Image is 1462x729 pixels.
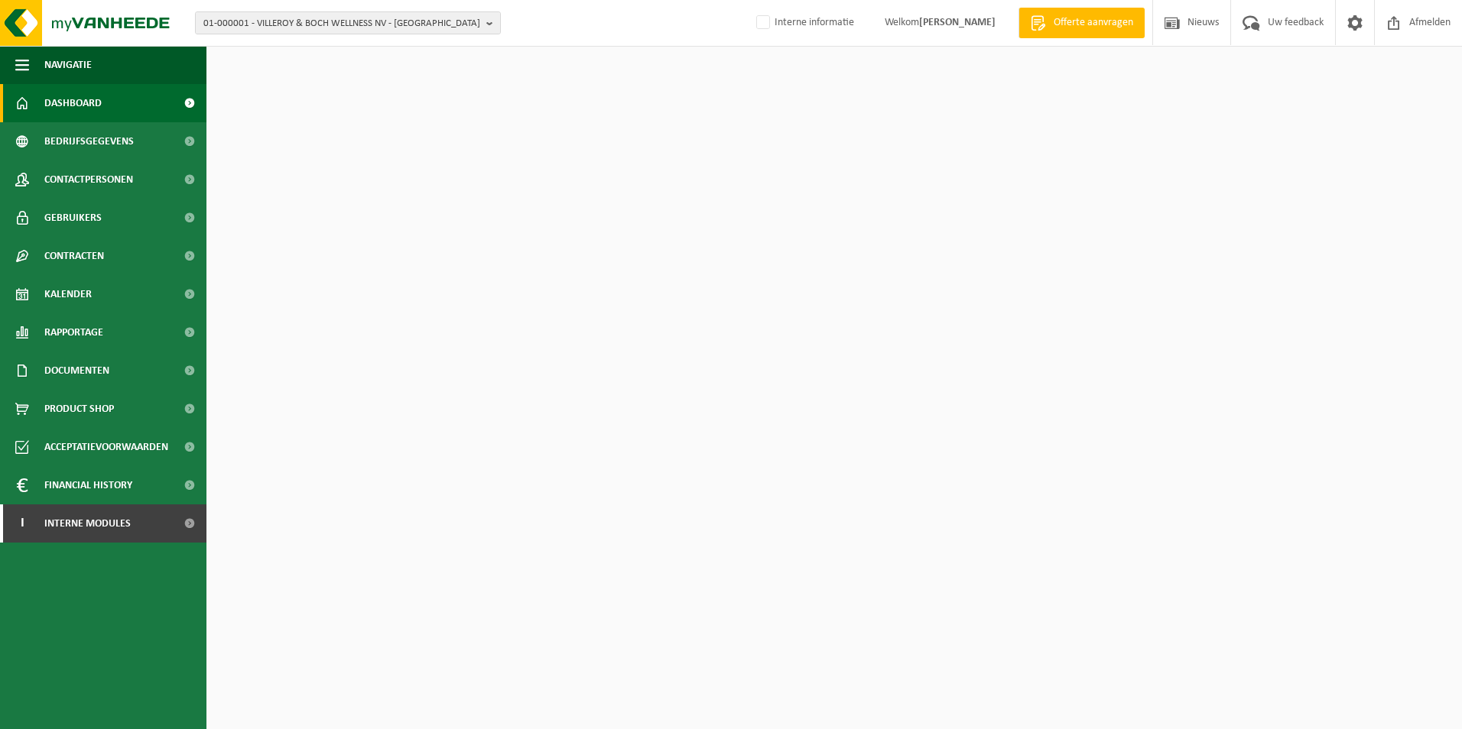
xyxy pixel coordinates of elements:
[44,313,103,352] span: Rapportage
[44,84,102,122] span: Dashboard
[203,12,480,35] span: 01-000001 - VILLEROY & BOCH WELLNESS NV - [GEOGRAPHIC_DATA]
[44,122,134,160] span: Bedrijfsgegevens
[44,46,92,84] span: Navigatie
[753,11,854,34] label: Interne informatie
[1050,15,1137,31] span: Offerte aanvragen
[44,428,168,466] span: Acceptatievoorwaarden
[44,237,104,275] span: Contracten
[44,199,102,237] span: Gebruikers
[44,275,92,313] span: Kalender
[1019,8,1145,38] a: Offerte aanvragen
[44,504,131,543] span: Interne modules
[44,466,132,504] span: Financial History
[44,390,114,428] span: Product Shop
[15,504,29,543] span: I
[919,17,996,28] strong: [PERSON_NAME]
[44,160,133,199] span: Contactpersonen
[195,11,501,34] button: 01-000001 - VILLEROY & BOCH WELLNESS NV - [GEOGRAPHIC_DATA]
[44,352,109,390] span: Documenten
